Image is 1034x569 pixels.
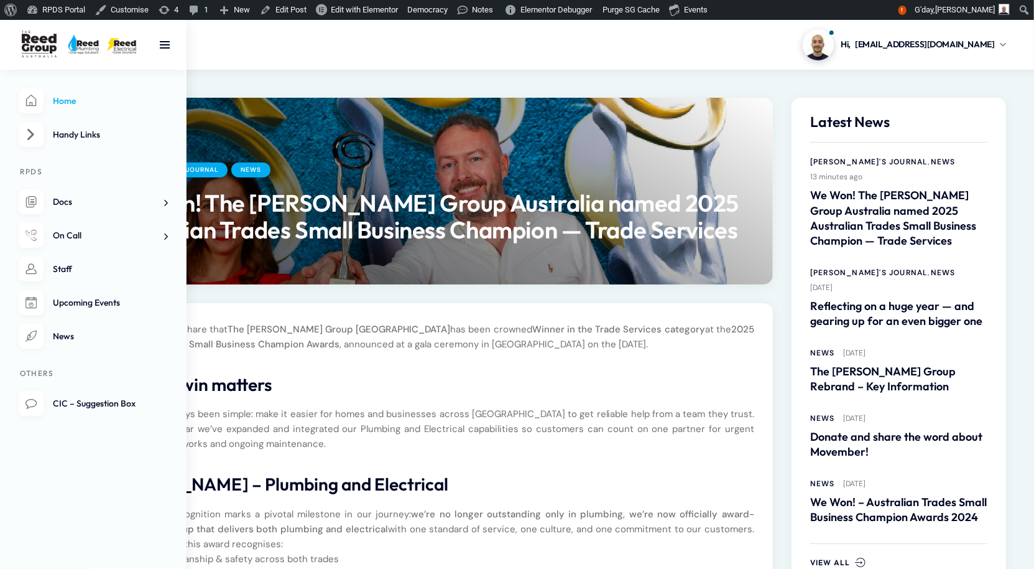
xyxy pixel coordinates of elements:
span: CIC – Suggestion Box [53,398,136,409]
span: Hi, [841,38,851,51]
span: View All [810,558,851,567]
span: [DATE] [843,413,874,424]
span: [DATE] [843,347,874,359]
a: We Won! – Australian Trades Small Business Champion Awards 2024 [810,495,987,525]
a: Upcoming Events [19,290,168,316]
strong: we’re no longer outstanding only in plumbing, we’re now officially award-winning as a group that ... [109,508,754,535]
span: 13 minutes ago [810,171,870,182]
strong: The [PERSON_NAME] Group [GEOGRAPHIC_DATA] [228,323,451,336]
h5: Latest News [810,113,987,143]
a: View All [810,556,866,569]
h2: [PERSON_NAME] – Plumbing and Electrical [109,474,754,494]
span: [PERSON_NAME] [935,5,995,14]
a: News [231,162,270,177]
span: Docs [53,196,72,207]
a: News [810,413,835,424]
h2: Why this win matters [109,375,754,395]
a: On Call [19,223,168,248]
a: News [810,478,835,489]
a: Profile picture of Cristian CHi,[EMAIL_ADDRESS][DOMAIN_NAME] [803,29,1006,60]
a: News [19,324,168,349]
li: Quality workmanship & safety across both trades [119,552,754,567]
a: CIC – Suggestion Box [19,391,168,416]
a: News [810,347,835,359]
img: RPDS Portal [19,30,143,59]
a: [PERSON_NAME]'s Journal [810,156,928,167]
span: , [928,268,931,278]
img: Profile picture of Cristian C [803,29,834,60]
span: Staff [53,263,72,275]
span: ! [898,6,907,15]
a: The [PERSON_NAME] Group Rebrand – Key Information [810,364,987,394]
span: News [53,331,74,342]
a: Home [19,88,168,114]
span: Upcoming Events [53,297,120,308]
h1: We Won! The [PERSON_NAME] Group Australia named 2025 Australian Trades Small Business Champion — ... [109,190,754,244]
a: News [931,156,956,167]
a: Docs [19,189,168,215]
a: We Won! The [PERSON_NAME] Group Australia named 2025 Australian Trades Small Business Champion — ... [810,188,987,248]
span: Home [53,95,76,106]
span: , [928,157,931,167]
span: Edit with Elementor [331,5,398,14]
span: [EMAIL_ADDRESS][DOMAIN_NAME] [855,38,994,51]
a: Staff [19,256,168,282]
a: News [931,267,956,278]
a: Handy Links [19,122,168,148]
span: On Call [53,230,81,241]
span: Handy Links [53,129,100,140]
span: [DATE] [843,478,874,489]
a: [PERSON_NAME]'s Journal [810,267,928,278]
a: Reflecting on a huge year — and gearing up for an even bigger one [810,299,987,329]
strong: Winner in the Trade Services category [532,323,705,336]
span: [DATE] [810,282,841,293]
a: Donate and share the word about Movember! [810,430,987,459]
